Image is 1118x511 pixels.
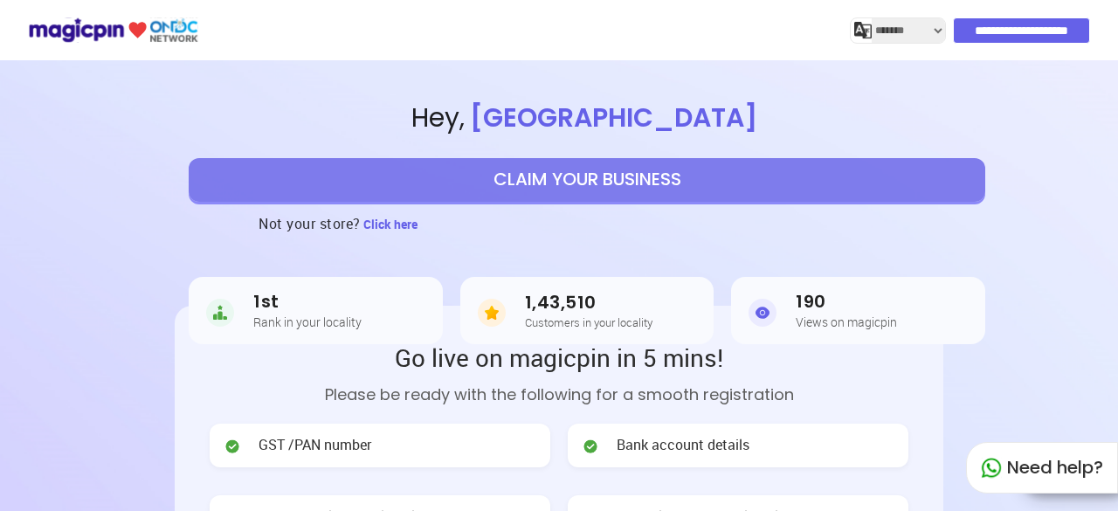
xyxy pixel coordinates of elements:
[966,442,1118,494] div: Need help?
[363,216,418,232] span: Click here
[56,100,1118,137] span: Hey ,
[210,341,908,374] h2: Go live on magicpin in 5 mins!
[259,435,371,455] span: GST /PAN number
[796,315,897,328] h5: Views on magicpin
[617,435,749,455] span: Bank account details
[582,438,599,455] img: check
[525,316,652,328] h5: Customers in your locality
[253,315,362,328] h5: Rank in your locality
[206,295,234,330] img: Rank
[749,295,776,330] img: Views
[224,438,241,455] img: check
[259,202,361,245] h3: Not your store?
[854,22,872,39] img: j2MGCQAAAABJRU5ErkJggg==
[525,293,652,313] h3: 1,43,510
[210,383,908,406] p: Please be ready with the following for a smooth registration
[465,99,763,136] span: [GEOGRAPHIC_DATA]
[253,292,362,312] h3: 1st
[28,15,198,45] img: ondc-logo-new-small.8a59708e.svg
[796,292,897,312] h3: 190
[981,458,1002,479] img: whatapp_green.7240e66a.svg
[189,158,985,202] button: CLAIM YOUR BUSINESS
[478,295,506,330] img: Customers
